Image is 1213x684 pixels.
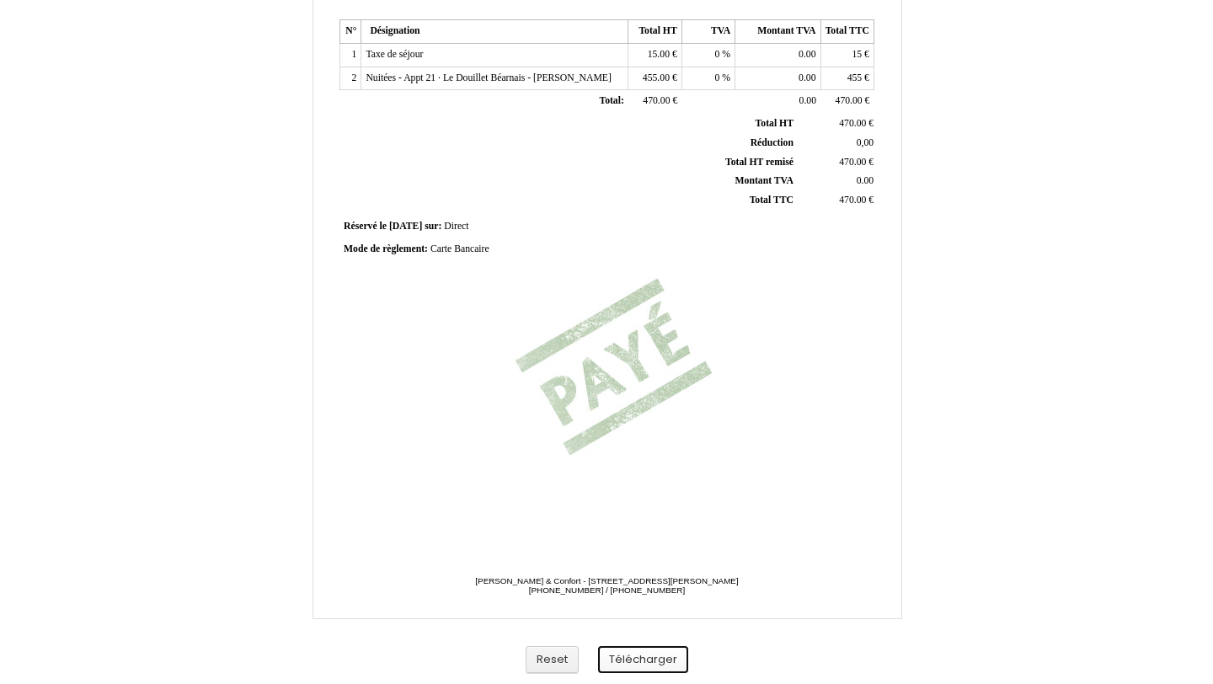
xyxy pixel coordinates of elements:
span: Total: [599,95,623,106]
td: € [797,115,877,133]
button: Reset [526,646,579,674]
span: 455.00 [643,72,670,83]
span: Direct [444,221,468,232]
th: TVA [681,20,735,44]
span: [DATE] [389,221,422,232]
span: 470.00 [836,95,863,106]
span: 0.00 [857,175,874,186]
span: Carte Bancaire [430,243,489,254]
span: 470.00 [839,118,866,129]
span: Réservé le [344,221,387,232]
td: 2 [340,67,361,90]
span: 0.00 [799,95,816,106]
td: € [797,152,877,172]
span: Mode de règlement: [344,243,428,254]
th: Montant TVA [735,20,820,44]
span: 0 [715,49,720,60]
span: 455 [847,72,863,83]
td: € [797,191,877,211]
td: € [628,67,681,90]
td: € [628,90,681,114]
td: % [681,67,735,90]
td: % [681,44,735,67]
span: 0.00 [799,49,815,60]
span: 470.00 [643,95,670,106]
td: € [820,44,874,67]
span: 470.00 [839,195,866,206]
span: [PERSON_NAME] & Confort - [STREET_ADDRESS][PERSON_NAME] [475,576,738,585]
th: N° [340,20,361,44]
span: Nuitées - Appt 21 · Le Douillet Béarnais - [PERSON_NAME] [366,72,612,83]
span: 0.00 [799,72,815,83]
td: € [820,90,874,114]
th: Total TTC [820,20,874,44]
span: Taxe de séjour [366,49,423,60]
span: Montant TVA [735,175,794,186]
span: 470.00 [839,157,866,168]
span: 15.00 [648,49,670,60]
td: € [628,44,681,67]
span: Réduction [751,137,794,148]
span: 15 [852,49,862,60]
span: Total HT remisé [725,157,794,168]
span: 0,00 [857,137,874,148]
span: sur: [425,221,441,232]
th: Total HT [628,20,681,44]
th: Désignation [361,20,628,44]
span: Total TTC [750,195,794,206]
span: [PHONE_NUMBER] / [PHONE_NUMBER] [529,585,685,595]
span: Total HT [756,118,794,129]
span: 0 [715,72,720,83]
td: 1 [340,44,361,67]
button: Télécharger [598,646,688,674]
td: € [820,67,874,90]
